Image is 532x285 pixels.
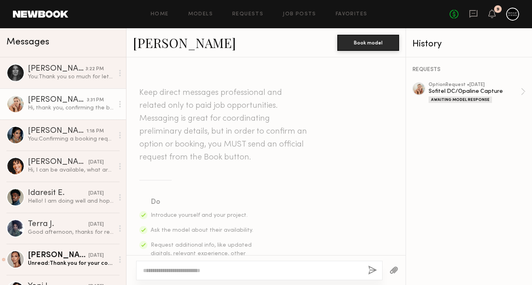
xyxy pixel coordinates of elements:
div: [DATE] [88,252,104,260]
div: [PERSON_NAME] [28,127,86,135]
a: Job Posts [283,12,316,17]
div: 3:22 PM [86,65,104,73]
span: Messages [6,38,49,47]
span: Request additional info, like updated digitals, relevant experience, other skills, etc. [151,243,252,265]
div: Awaiting Model Response [429,96,492,103]
div: [PERSON_NAME] [28,251,88,260]
div: option Request • [DATE] [429,82,521,88]
a: [PERSON_NAME] [133,34,236,51]
div: [DATE] [88,190,104,197]
header: Keep direct messages professional and related only to paid job opportunities. Messaging is great ... [139,86,309,164]
a: optionRequest •[DATE]Sofitel DC/Opaline CaptureAwaiting Model Response [429,82,526,103]
span: Ask the model about their availability. [151,228,253,233]
div: You: Thank you so much for letting me know! [28,73,114,81]
div: Sofitel DC/Opaline Capture [429,88,521,95]
div: 9 [496,7,499,12]
div: Terra J. [28,220,88,228]
a: Models [188,12,213,17]
div: [PERSON_NAME] [28,96,87,104]
div: Do [151,197,254,208]
div: [PERSON_NAME] [28,65,86,73]
span: Introduce yourself and your project. [151,213,248,218]
a: Requests [232,12,263,17]
div: Good afternoon, thanks for reaching out! I’m available and interested :) [28,228,114,236]
div: REQUESTS [412,67,526,73]
div: Hi, thank you, confirming the booking request. [28,104,114,112]
div: [DATE] [88,159,104,166]
div: Hi, I can be available, what are the details? [28,166,114,174]
div: You: Confirming a booking request was sent out~ pay is $500 for this shoot. Please let me know if... [28,135,114,143]
a: Favorites [336,12,368,17]
div: History [412,40,526,49]
div: [PERSON_NAME] [28,158,88,166]
a: Home [151,12,169,17]
a: Book model [337,39,399,46]
div: Idaresit E. [28,189,88,197]
div: Hello! I am doing well and hope the same for you. I can also confirm that I am interested and ava... [28,197,114,205]
div: 1:18 PM [86,128,104,135]
div: [DATE] [88,221,104,228]
div: Unread: Thank you for your consideration! [28,260,114,267]
div: 3:31 PM [87,96,104,104]
button: Book model [337,35,399,51]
